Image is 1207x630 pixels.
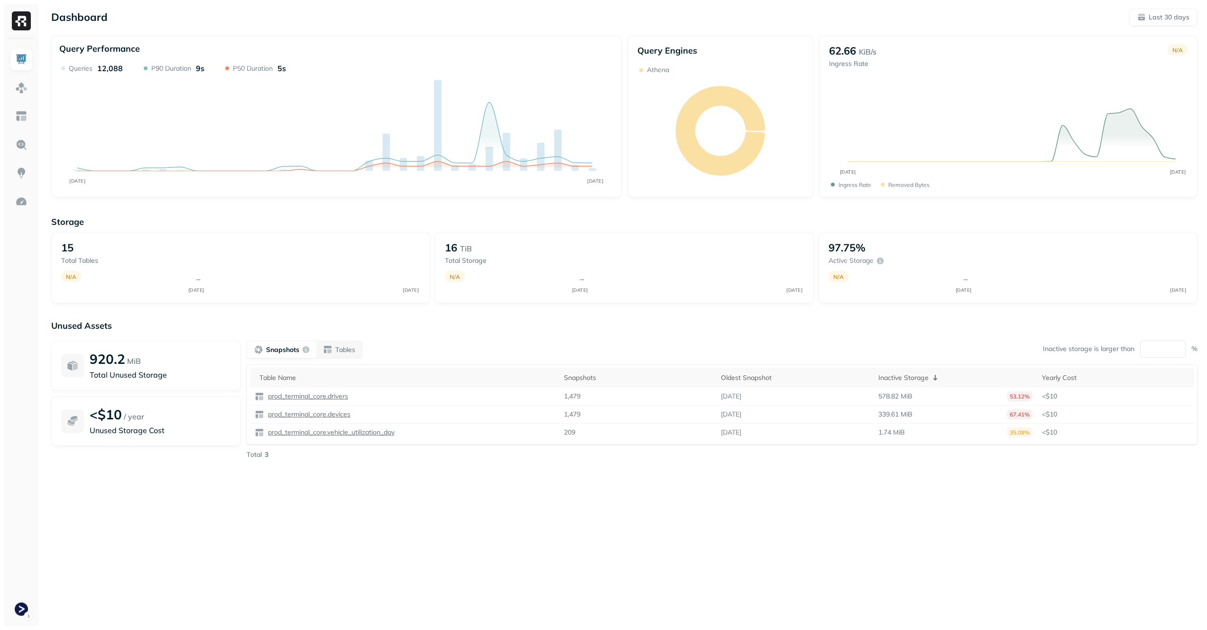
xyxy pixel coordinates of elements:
p: Queries [69,64,92,73]
p: TiB [460,243,472,254]
p: 67.41% [1007,409,1032,419]
tspan: [DATE] [840,169,856,175]
p: [DATE] [721,392,741,401]
p: prod_terminal_core.vehicle_utilization_day [266,428,395,437]
img: Query Explorer [15,139,28,151]
div: Yearly Cost [1042,373,1190,382]
p: Tables [335,345,355,354]
p: N/A [833,273,844,280]
a: prod_terminal_core.drivers [264,392,348,401]
p: Total storage [445,256,571,265]
p: KiB/s [859,46,876,57]
p: 53.12% [1007,391,1032,401]
tspan: [DATE] [403,287,419,293]
p: <$10 [1042,428,1190,437]
p: 1,479 [564,392,580,401]
p: 920.2 [90,351,125,367]
p: 209 [564,428,575,437]
p: [DATE] [721,428,741,437]
p: / year [124,411,144,422]
img: Assets [15,82,28,94]
p: N/A [66,273,76,280]
p: N/A [1172,46,1183,54]
p: % [1191,344,1198,353]
tspan: [DATE] [69,178,85,184]
div: Table Name [259,373,554,382]
tspan: [DATE] [188,287,204,293]
div: Oldest Snapshot [721,373,868,382]
p: Total tables [61,256,187,265]
p: Unused Storage Cost [90,425,231,436]
p: [DATE] [721,410,741,419]
p: Snapshots [266,345,299,354]
a: prod_terminal_core.devices [264,410,350,419]
p: 15 [61,241,74,254]
tspan: [DATE] [1170,169,1186,175]
p: Total [247,450,262,459]
tspan: [DATE] [786,287,802,293]
tspan: [DATE] [1170,287,1186,293]
img: Terminal [15,602,28,616]
p: <$10 [1042,392,1190,401]
p: 9s [196,64,204,73]
p: 16 [445,241,457,254]
a: prod_terminal_core.vehicle_utilization_day [264,428,395,437]
tspan: [DATE] [587,178,603,184]
tspan: [DATE] [572,287,588,293]
img: table [255,428,264,437]
p: Active storage [829,256,874,265]
div: Snapshots [564,373,711,382]
p: 1,479 [564,410,580,419]
p: N/A [450,273,460,280]
img: table [255,392,264,401]
p: 97.75% [829,241,866,254]
p: 1.74 MiB [878,428,905,437]
p: Removed bytes [888,181,930,188]
img: Insights [15,167,28,179]
p: <$10 [90,406,122,423]
p: 578.82 MiB [878,392,912,401]
tspan: [DATE] [956,287,972,293]
p: Ingress Rate [829,59,876,68]
img: Asset Explorer [15,110,28,122]
p: prod_terminal_core.devices [266,410,350,419]
p: Query Engines [637,45,804,56]
p: MiB [127,355,141,367]
img: Ryft [12,11,31,30]
p: 35.09% [1007,427,1032,437]
img: table [255,410,264,419]
p: <$10 [1042,410,1190,419]
p: Dashboard [51,10,108,24]
p: prod_terminal_core.drivers [266,392,348,401]
p: P90 Duration [151,64,191,73]
p: Unused Assets [51,320,1198,331]
p: Inactive Storage [878,373,929,382]
p: Storage [51,216,1198,227]
p: Athena [647,65,669,74]
p: P50 Duration [233,64,273,73]
p: 5s [277,64,286,73]
img: Optimization [15,195,28,208]
p: Ingress Rate [838,181,871,188]
p: 62.66 [829,44,856,57]
img: Dashboard [15,53,28,65]
p: 339.61 MiB [878,410,912,419]
p: Total Unused Storage [90,369,231,380]
p: 3 [265,450,268,459]
p: Query Performance [59,43,140,54]
p: 12,088 [97,64,123,73]
p: Last 30 days [1149,13,1189,22]
p: Inactive storage is larger than [1043,344,1134,353]
button: Last 30 days [1129,9,1198,26]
